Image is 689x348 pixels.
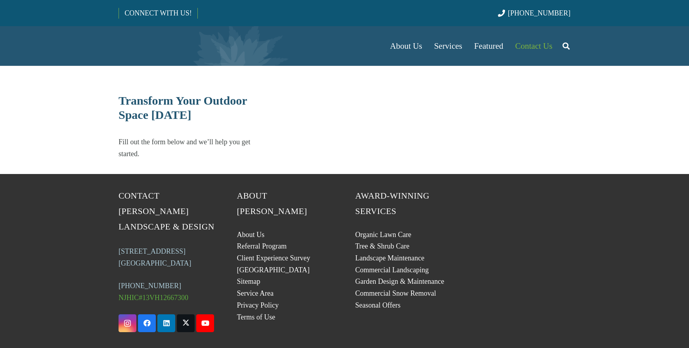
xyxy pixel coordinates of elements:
span: Contact [PERSON_NAME] Landscape & Design [119,191,214,231]
a: YouTube [196,314,214,332]
span: Contact Us [515,41,553,51]
a: Commercial Snow Removal [355,289,436,297]
a: Terms of Use [237,313,276,321]
a: Tree & Shrub Care [355,242,410,250]
p: Fill out the form below and we’ll help you get started. [119,136,266,160]
span: Transform Your Outdoor Space [DATE] [119,94,247,121]
a: Privacy Policy [237,301,279,309]
a: Services [428,26,468,66]
span: [PHONE_NUMBER] [508,9,570,17]
a: Commercial Landscaping [355,266,429,274]
span: About [PERSON_NAME] [237,191,307,216]
a: About Us [237,231,265,239]
a: Instagram [119,314,136,332]
a: X [177,314,195,332]
span: About Us [390,41,422,51]
a: Contact Us [509,26,559,66]
span: NJHIC#13VH12667300 [119,294,188,302]
a: Landscape Maintenance [355,254,424,262]
a: LinkedIn [157,314,175,332]
a: Search [558,36,574,56]
a: Facebook [138,314,156,332]
span: Award-Winning Services [355,191,429,216]
a: [GEOGRAPHIC_DATA] [237,266,310,274]
a: Referral Program [237,242,287,250]
a: [PHONE_NUMBER] [119,282,181,290]
a: Organic Lawn Care [355,231,411,239]
a: Garden Design & Maintenance [355,277,444,285]
a: [STREET_ADDRESS][GEOGRAPHIC_DATA] [119,247,191,267]
a: About Us [384,26,428,66]
a: Client Experience Survey [237,254,310,262]
a: Sitemap [237,277,260,285]
span: Services [434,41,462,51]
a: Borst-Logo [119,30,250,62]
a: Seasonal Offers [355,301,400,309]
a: CONNECT WITH US! [119,4,197,23]
a: 19BorstLandscape_Logo_W [474,188,571,233]
a: Service Area [237,289,274,297]
a: [PHONE_NUMBER] [498,9,570,17]
a: Mariani_Badge_Full_Founder [474,254,571,307]
span: Featured [474,41,503,51]
a: Featured [468,26,509,66]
